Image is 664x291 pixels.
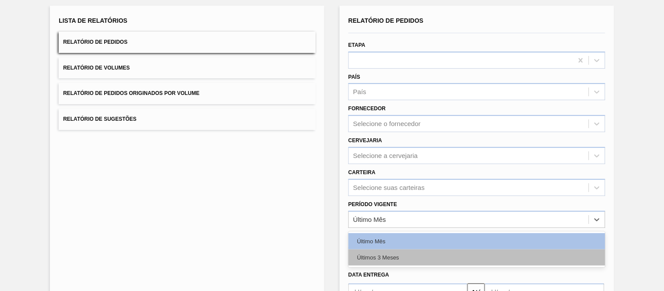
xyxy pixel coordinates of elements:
span: Relatório de Sugestões [63,116,137,122]
div: Últimos 3 Meses [348,249,605,266]
label: Carteira [348,169,376,175]
div: Selecione o fornecedor [353,120,421,128]
span: Data entrega [348,272,389,278]
span: Lista de Relatórios [59,17,127,24]
span: Relatório de Volumes [63,65,130,71]
button: Relatório de Volumes [59,57,316,79]
span: Relatório de Pedidos [63,39,127,45]
span: Relatório de Pedidos Originados por Volume [63,90,200,96]
label: Etapa [348,42,365,48]
span: Relatório de Pedidos [348,17,424,24]
label: Período Vigente [348,201,397,207]
label: Cervejaria [348,137,382,144]
div: Selecione a cervejaria [353,152,418,159]
button: Relatório de Pedidos Originados por Volume [59,83,316,104]
button: Relatório de Sugestões [59,109,316,130]
label: Fornecedor [348,105,386,112]
label: País [348,74,360,80]
div: Selecione suas carteiras [353,184,425,191]
div: Último Mês [348,233,605,249]
div: Último Mês [353,216,386,223]
button: Relatório de Pedidos [59,32,316,53]
div: País [353,88,366,96]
